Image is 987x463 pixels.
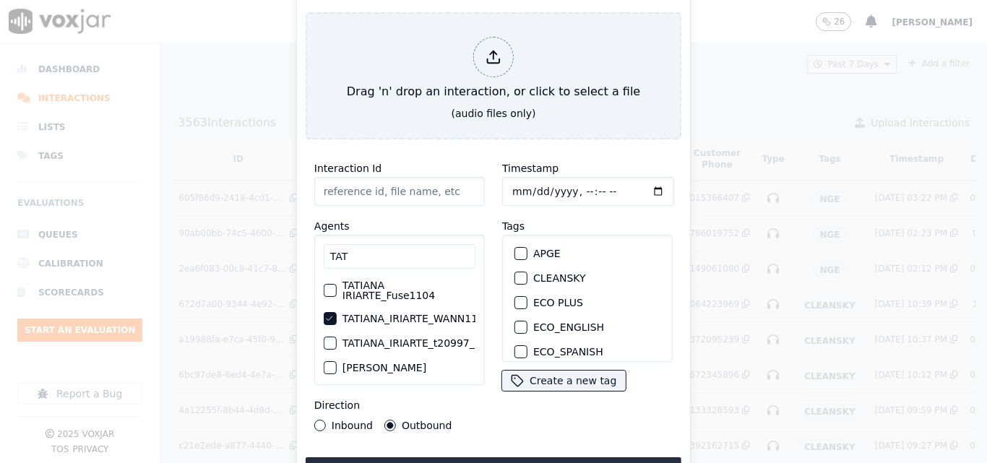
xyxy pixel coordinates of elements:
label: TATIANA_IRIARTE_WANN1104_NGE [342,313,517,324]
label: TATIANA IRIARTE_Fuse1104 [342,280,475,300]
label: ECO_ENGLISH [533,322,604,332]
input: reference id, file name, etc [314,177,485,206]
label: [PERSON_NAME] [342,363,426,373]
button: Drag 'n' drop an interaction, or click to select a file (audio files only) [306,12,681,139]
div: (audio files only) [452,106,536,121]
label: CLEANSKY [533,273,586,283]
label: Direction [314,399,360,411]
label: ECO_SPANISH [533,347,603,357]
input: Search Agents... [324,244,475,269]
label: ECO PLUS [533,298,583,308]
label: Interaction Id [314,163,382,174]
label: Timestamp [502,163,559,174]
label: Inbound [332,420,373,430]
div: Drag 'n' drop an interaction, or click to select a file [341,31,646,106]
label: Tags [502,220,525,232]
button: Create a new tag [502,371,625,391]
label: Outbound [402,420,452,430]
label: APGE [533,248,561,259]
label: TATIANA_IRIARTE_t20997_NEXT_VOLT [342,338,532,348]
label: Agents [314,220,350,232]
